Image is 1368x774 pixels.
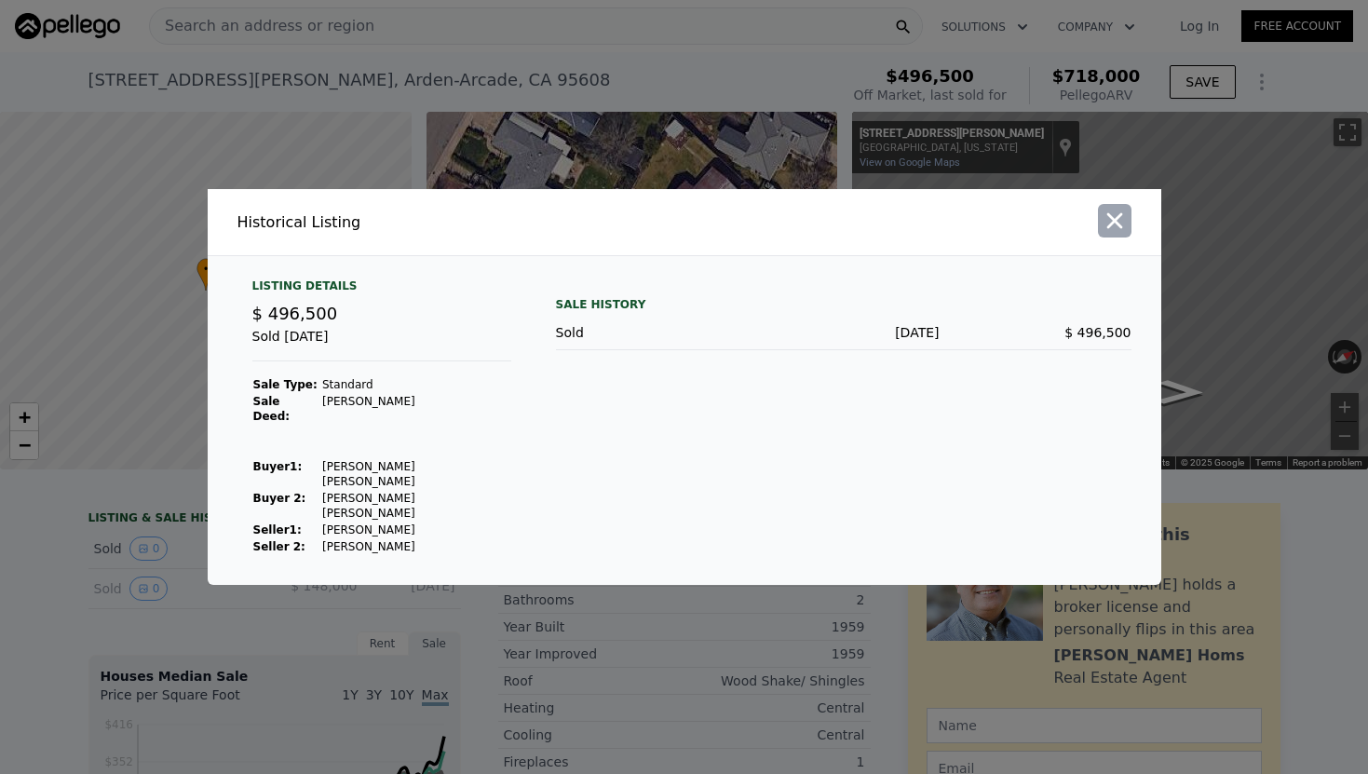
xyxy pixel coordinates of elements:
[253,492,306,505] strong: Buyer 2:
[252,278,511,301] div: Listing Details
[321,393,511,425] td: [PERSON_NAME]
[253,523,302,536] strong: Seller 1 :
[321,490,511,522] td: [PERSON_NAME] [PERSON_NAME]
[253,378,318,391] strong: Sale Type:
[556,323,748,342] div: Sold
[252,304,338,323] span: $ 496,500
[556,293,1131,316] div: Sale History
[237,211,677,234] div: Historical Listing
[253,395,291,423] strong: Sale Deed:
[321,522,511,538] td: [PERSON_NAME]
[321,376,511,393] td: Standard
[748,323,940,342] div: [DATE]
[1064,325,1131,340] span: $ 496,500
[321,458,511,490] td: [PERSON_NAME] [PERSON_NAME]
[253,460,303,473] strong: Buyer 1 :
[252,327,511,361] div: Sold [DATE]
[321,538,511,555] td: [PERSON_NAME]
[253,540,305,553] strong: Seller 2:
